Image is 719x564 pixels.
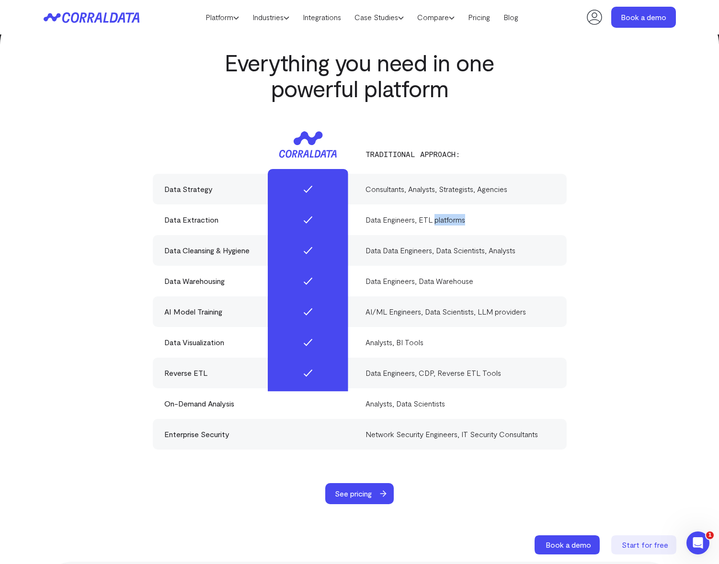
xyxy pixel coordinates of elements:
[546,540,591,549] span: Book a demo
[205,49,514,101] h2: Everything you need in one powerful platform
[164,275,354,287] div: Data Warehousing
[348,10,411,24] a: Case Studies
[296,10,348,24] a: Integrations
[365,275,555,287] div: Data Engineers, Data Warehouse
[164,245,354,256] div: Data Cleansing & Hygiene
[365,367,555,379] div: Data Engineers, CDP, Reverse ETL Tools
[611,535,678,554] a: Start for free
[199,10,246,24] a: Platform
[365,429,555,440] div: Network Security Engineers, IT Security Consultants
[164,398,354,409] div: On-Demand Analysis
[365,214,555,226] div: Data Engineers, ETL platforms
[325,483,381,504] span: See pricing
[535,535,602,554] a: Book a demo
[622,540,668,549] span: Start for free
[246,10,296,24] a: Industries
[686,531,709,554] iframe: Intercom live chat
[164,214,354,226] div: Data Extraction
[164,429,354,440] div: Enterprise Security
[164,367,354,379] div: Reverse ETL
[365,183,555,195] div: Consultants, Analysts, Strategists, Agencies
[365,306,555,317] div: AI/ML Engineers, Data Scientists, LLM providers
[365,398,555,409] div: Analysts, Data Scientists
[164,183,354,195] div: Data Strategy
[365,245,555,256] div: Data Data Engineers, Data Scientists, Analysts
[365,337,555,348] div: Analysts, BI Tools
[461,10,497,24] a: Pricing
[325,483,402,504] a: See pricing
[497,10,525,24] a: Blog
[611,7,676,28] a: Book a demo
[411,10,461,24] a: Compare
[164,337,354,348] div: Data Visualization
[706,531,714,539] span: 1
[365,150,555,158] p: Traditional approach:
[164,306,354,317] div: AI Model Training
